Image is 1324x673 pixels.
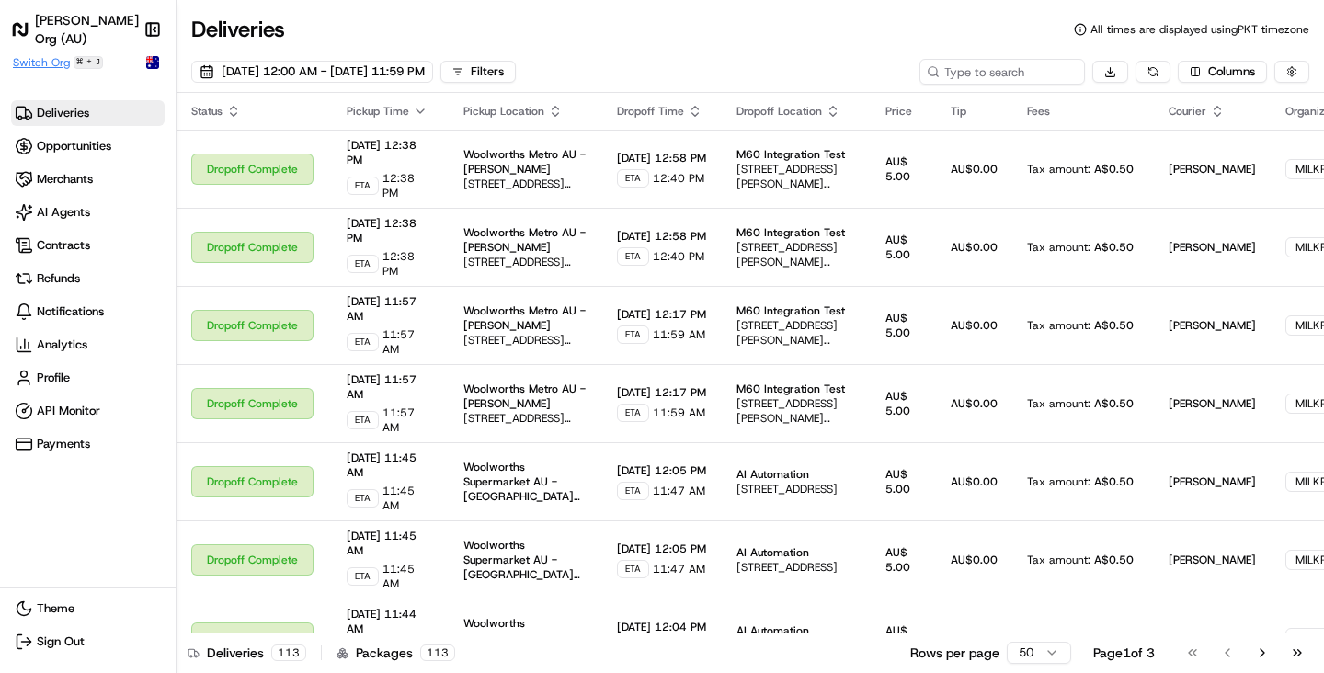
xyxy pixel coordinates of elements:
[653,484,705,498] span: 11:47 AM
[1169,318,1256,333] span: [PERSON_NAME]
[617,104,684,119] span: Dropoff Time
[617,620,707,634] span: [DATE] 12:04 PM
[146,56,159,69] img: Flag of au
[1136,61,1170,83] button: Refresh
[440,61,516,83] button: Filters
[736,104,822,119] span: Dropoff Location
[736,545,809,560] span: AI Automation
[347,567,379,586] div: ETA
[1027,396,1139,411] div: Tax amount :
[37,270,80,287] span: Refunds
[37,105,89,121] span: Deliveries
[463,303,586,333] span: Woolworths Metro AU - [PERSON_NAME]
[1208,63,1255,80] span: Columns
[37,436,90,452] span: Payments
[188,644,306,662] div: Deliveries
[11,332,165,358] a: Analytics
[1027,474,1139,489] div: Tax amount :
[617,229,707,244] span: [DATE] 12:58 PM
[653,562,705,576] span: 11:47 AM
[617,151,707,165] span: [DATE] 12:58 PM
[37,403,100,419] span: API Monitor
[471,63,504,80] div: Filters
[13,55,70,70] span: Switch Org
[1027,318,1139,333] div: Tax amount :
[347,489,379,508] div: ETA
[1027,240,1139,255] div: Tax amount :
[347,372,434,402] span: [DATE] 11:57 AM
[463,177,587,221] span: [STREET_ADDRESS][PERSON_NAME] 2016, [GEOGRAPHIC_DATA]
[1169,553,1256,567] span: [PERSON_NAME]
[11,365,165,391] a: Profile
[617,325,649,344] div: ETA
[37,138,111,154] span: Opportunities
[617,404,649,422] div: ETA
[37,370,70,386] span: Profile
[1094,631,1134,645] span: A$0.50
[463,411,587,455] span: [STREET_ADDRESS][PERSON_NAME] 2016, [GEOGRAPHIC_DATA]
[347,294,434,324] span: [DATE] 11:57 AM
[347,216,434,245] span: [DATE] 12:38 PM
[382,171,434,200] span: 12:38 PM
[37,336,87,353] span: Analytics
[617,560,649,578] div: ETA
[951,162,998,177] span: AU$0.00
[11,299,165,325] a: Notifications
[736,303,845,318] span: M60 Integration Test
[11,11,139,48] a: [PERSON_NAME] Org (AU)
[1169,240,1256,255] span: [PERSON_NAME]
[37,171,93,188] span: Merchants
[1094,396,1134,411] span: A$0.50
[463,225,586,255] span: Woolworths Metro AU - [PERSON_NAME]
[347,177,379,195] div: ETA
[885,545,910,575] span: AU$ 5.00
[37,237,90,254] span: Contracts
[1027,104,1139,119] div: Fees
[191,61,433,83] button: [DATE] 12:00 AM - [DATE] 11:59 PM
[463,147,586,177] span: Woolworths Metro AU - [PERSON_NAME]
[617,307,707,322] span: [DATE] 12:17 PM
[11,133,165,159] a: Opportunities
[617,385,707,400] span: [DATE] 12:17 PM
[337,644,455,662] div: Packages
[37,633,85,650] span: Sign Out
[617,542,707,556] span: [DATE] 12:05 PM
[885,467,910,496] span: AU$ 5.00
[653,405,705,420] span: 11:59 AM
[1027,553,1139,567] div: Tax amount :
[191,104,223,119] span: Status
[736,225,845,240] span: M60 Integration Test
[347,411,379,429] div: ETA
[1169,474,1256,489] span: [PERSON_NAME]
[736,382,845,396] span: M60 Integration Test
[885,311,910,340] span: AU$ 5.00
[951,396,998,411] span: AU$0.00
[1027,631,1139,645] div: Tax amount :
[463,460,580,519] span: Woolworths Supermarket AU - [GEOGRAPHIC_DATA] CNV
[951,318,998,333] span: AU$0.00
[382,327,434,357] span: 11:57 AM
[1169,104,1206,119] span: Courier
[11,431,165,457] a: Payments
[382,249,434,279] span: 12:38 PM
[382,405,434,435] span: 11:57 AM
[653,327,705,342] span: 11:59 AM
[1094,474,1134,489] span: A$0.50
[1094,318,1134,333] span: A$0.50
[617,482,649,500] div: ETA
[11,166,165,192] a: Merchants
[617,169,649,188] div: ETA
[885,104,921,119] div: Price
[11,100,165,126] a: Deliveries
[420,644,455,661] div: 113
[736,318,838,362] span: [STREET_ADDRESS][PERSON_NAME][PERSON_NAME]
[11,233,165,258] a: Contracts
[919,59,1085,85] input: Type to search
[736,240,838,284] span: [STREET_ADDRESS][PERSON_NAME][PERSON_NAME]
[1169,631,1256,645] span: [PERSON_NAME]
[653,171,704,186] span: 12:40 PM
[1178,61,1267,83] button: Columns
[617,463,707,478] span: [DATE] 12:05 PM
[1094,162,1134,177] span: A$0.50
[11,200,165,225] a: AI Agents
